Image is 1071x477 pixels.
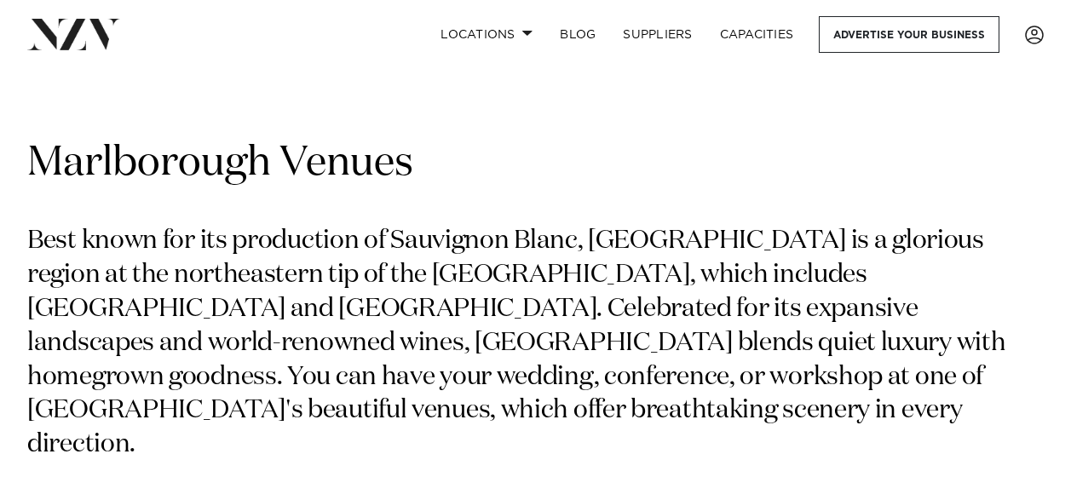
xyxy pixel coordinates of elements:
[546,16,609,53] a: BLOG
[609,16,705,53] a: SUPPLIERS
[27,137,1044,191] h1: Marlborough Venues
[427,16,546,53] a: Locations
[706,16,808,53] a: Capacities
[27,19,120,49] img: nzv-logo.png
[27,225,1044,463] p: Best known for its production of Sauvignon Blanc, [GEOGRAPHIC_DATA] is a glorious region at the n...
[819,16,999,53] a: Advertise your business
